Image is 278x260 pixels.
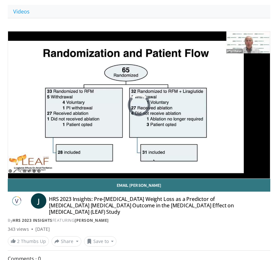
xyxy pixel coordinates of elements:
[8,5,35,18] a: Videos
[8,226,29,232] span: 343 views
[13,218,52,223] a: HRS 2023 Insights
[51,236,81,247] button: Share
[8,196,26,206] img: HRS 2023 Insights
[49,196,236,215] h4: HRS 2023 Insights: Pre-[MEDICAL_DATA] Weight Loss as a Predictor of [MEDICAL_DATA] [MEDICAL_DATA]...
[8,31,270,178] video-js: Video Player
[8,218,270,223] div: By FEATURING
[8,179,270,192] a: Email [PERSON_NAME]
[75,218,109,223] a: [PERSON_NAME]
[8,236,49,246] a: 2 Thumbs Up
[35,226,50,232] div: [DATE]
[31,193,46,209] a: J
[84,236,117,247] button: Save to
[17,238,20,244] span: 2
